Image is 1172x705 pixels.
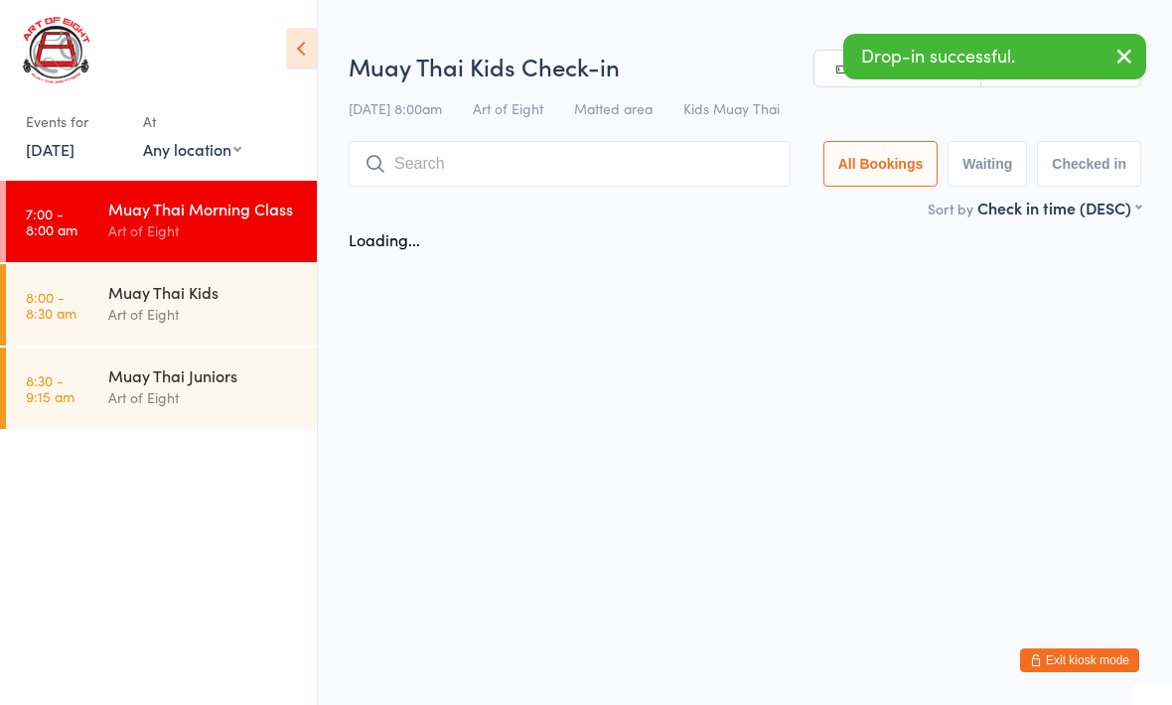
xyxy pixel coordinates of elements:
div: Check in time (DESC) [977,197,1141,218]
h2: Muay Thai Kids Check-in [349,50,1141,82]
button: Waiting [948,141,1027,187]
a: 8:00 -8:30 amMuay Thai KidsArt of Eight [6,264,317,346]
div: Muay Thai Morning Class [108,198,300,219]
span: Matted area [574,98,653,118]
span: [DATE] 8:00am [349,98,442,118]
div: Muay Thai Kids [108,281,300,303]
span: Art of Eight [473,98,543,118]
button: All Bookings [823,141,939,187]
time: 8:30 - 9:15 am [26,372,74,404]
a: [DATE] [26,138,74,160]
a: 7:00 -8:00 amMuay Thai Morning ClassArt of Eight [6,181,317,262]
span: Kids Muay Thai [683,98,780,118]
div: Any location [143,138,241,160]
time: 8:00 - 8:30 am [26,289,76,321]
div: Art of Eight [108,303,300,326]
label: Sort by [928,199,973,218]
img: Art of Eight [20,15,94,85]
button: Exit kiosk mode [1020,648,1139,672]
a: 8:30 -9:15 amMuay Thai JuniorsArt of Eight [6,348,317,429]
div: Drop-in successful. [843,34,1146,79]
div: Art of Eight [108,386,300,409]
div: At [143,105,241,138]
div: Loading... [349,228,420,250]
input: Search [349,141,791,187]
div: Art of Eight [108,219,300,242]
div: Events for [26,105,123,138]
button: Checked in [1037,141,1141,187]
div: Muay Thai Juniors [108,364,300,386]
time: 7:00 - 8:00 am [26,206,77,237]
